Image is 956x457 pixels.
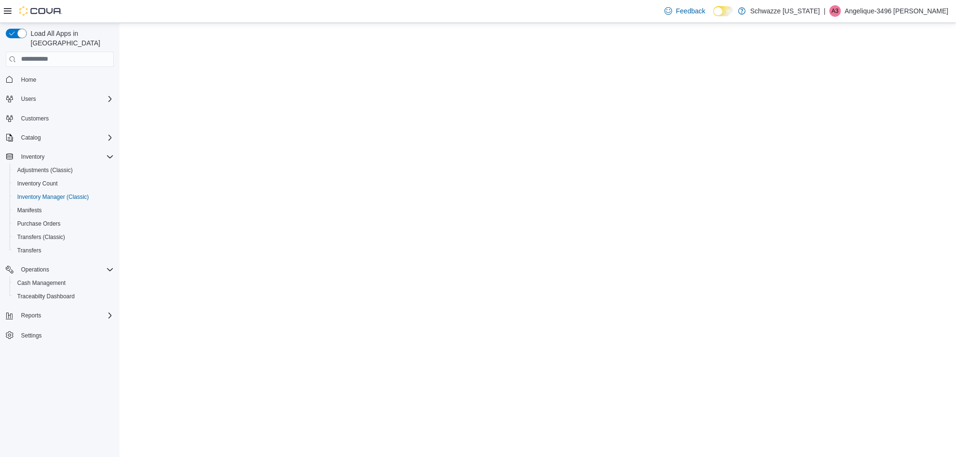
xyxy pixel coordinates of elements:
[17,310,45,321] button: Reports
[10,204,118,217] button: Manifests
[21,76,36,84] span: Home
[13,164,114,176] span: Adjustments (Classic)
[21,95,36,103] span: Users
[21,115,49,122] span: Customers
[713,16,714,17] span: Dark Mode
[17,113,53,124] a: Customers
[10,290,118,303] button: Traceabilty Dashboard
[17,233,65,241] span: Transfers (Classic)
[713,6,733,16] input: Dark Mode
[2,150,118,163] button: Inventory
[19,6,62,16] img: Cova
[17,330,45,341] a: Settings
[27,29,114,48] span: Load All Apps in [GEOGRAPHIC_DATA]
[13,245,45,256] a: Transfers
[17,151,48,163] button: Inventory
[13,245,114,256] span: Transfers
[17,112,114,124] span: Customers
[13,164,76,176] a: Adjustments (Classic)
[17,180,58,187] span: Inventory Count
[2,309,118,322] button: Reports
[13,191,93,203] a: Inventory Manager (Classic)
[824,5,826,17] p: |
[17,93,40,105] button: Users
[2,111,118,125] button: Customers
[13,291,114,302] span: Traceabilty Dashboard
[13,231,114,243] span: Transfers (Classic)
[829,5,841,17] div: Angelique-3496 Garnand
[2,328,118,342] button: Settings
[10,190,118,204] button: Inventory Manager (Classic)
[13,277,114,289] span: Cash Management
[676,6,705,16] span: Feedback
[17,166,73,174] span: Adjustments (Classic)
[10,217,118,230] button: Purchase Orders
[17,293,75,300] span: Traceabilty Dashboard
[10,276,118,290] button: Cash Management
[2,92,118,106] button: Users
[17,74,114,86] span: Home
[10,244,118,257] button: Transfers
[845,5,948,17] p: Angelique-3496 [PERSON_NAME]
[2,263,118,276] button: Operations
[17,264,53,275] button: Operations
[13,218,65,229] a: Purchase Orders
[17,310,114,321] span: Reports
[21,312,41,319] span: Reports
[2,131,118,144] button: Catalog
[13,291,78,302] a: Traceabilty Dashboard
[13,277,69,289] a: Cash Management
[17,132,44,143] button: Catalog
[17,220,61,228] span: Purchase Orders
[17,329,114,341] span: Settings
[17,74,40,86] a: Home
[13,218,114,229] span: Purchase Orders
[13,205,114,216] span: Manifests
[13,178,114,189] span: Inventory Count
[17,93,114,105] span: Users
[17,151,114,163] span: Inventory
[10,163,118,177] button: Adjustments (Classic)
[17,279,65,287] span: Cash Management
[750,5,820,17] p: Schwazze [US_STATE]
[17,264,114,275] span: Operations
[21,134,41,141] span: Catalog
[17,207,42,214] span: Manifests
[13,231,69,243] a: Transfers (Classic)
[6,69,114,367] nav: Complex example
[21,332,42,339] span: Settings
[21,153,44,161] span: Inventory
[17,193,89,201] span: Inventory Manager (Classic)
[661,1,709,21] a: Feedback
[17,247,41,254] span: Transfers
[13,205,45,216] a: Manifests
[2,73,118,87] button: Home
[13,191,114,203] span: Inventory Manager (Classic)
[832,5,839,17] span: A3
[10,230,118,244] button: Transfers (Classic)
[10,177,118,190] button: Inventory Count
[21,266,49,273] span: Operations
[13,178,62,189] a: Inventory Count
[17,132,114,143] span: Catalog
